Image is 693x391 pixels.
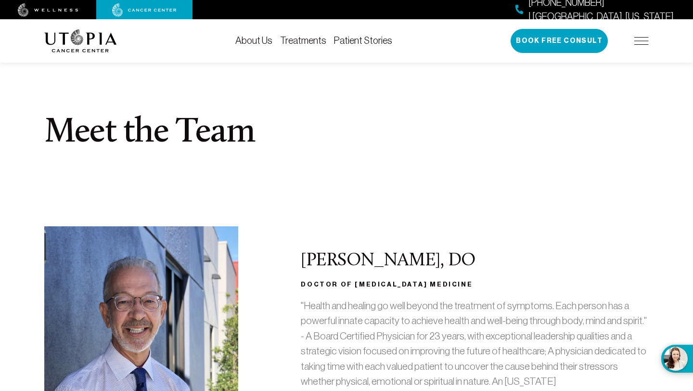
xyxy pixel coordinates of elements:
[280,35,326,46] a: Treatments
[44,29,117,52] img: logo
[44,116,649,150] h1: Meet the Team
[235,35,272,46] a: About Us
[301,279,649,290] h3: Doctor of [MEDICAL_DATA] Medicine
[301,251,649,271] h2: [PERSON_NAME], DO
[334,35,392,46] a: Patient Stories
[634,37,649,45] img: icon-hamburger
[112,3,177,17] img: cancer center
[18,3,78,17] img: wellness
[511,29,608,53] button: Book Free Consult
